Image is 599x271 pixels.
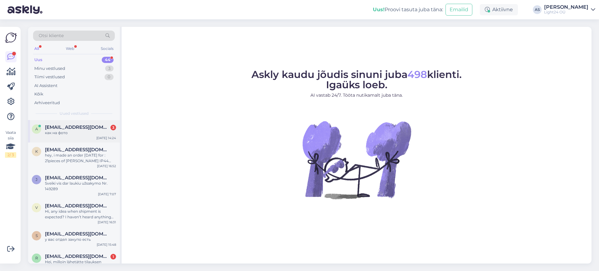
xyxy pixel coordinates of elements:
[110,254,116,259] div: 1
[35,256,38,260] span: r
[36,177,37,182] span: j
[45,181,116,192] div: Sveiki vis dar laukiu užsakymo Nr. 149289
[251,92,462,99] p: AI vastab 24/7. Tööta nutikamalt juba täna.
[60,111,89,116] span: Uued vestlused
[45,231,110,237] span: shahzoda@ovivoelektrik.com.tr
[34,83,57,89] div: AI Assistent
[97,242,116,247] div: [DATE] 15:48
[102,57,114,63] div: 44
[39,32,64,39] span: Otsi kliente
[34,74,65,80] div: Tiimi vestlused
[5,152,16,158] div: 2 / 3
[45,237,116,242] div: у вас отдел закупо есть
[45,209,116,220] div: Hi, any idea when shipment is expected? I haven’t heard anything yet. Commande n°149638] ([DATE])...
[480,4,518,15] div: Aktiivne
[45,254,110,259] span: ritvaleinonen@hotmail.com
[35,205,38,210] span: v
[373,6,443,13] div: Proovi tasuta juba täna:
[97,164,116,168] div: [DATE] 16:52
[65,45,75,53] div: Web
[45,124,110,130] span: a.merkulov@gkabox.com
[544,10,588,15] div: Light24 OÜ
[446,4,472,16] button: Emailid
[533,5,542,14] div: AS
[36,233,38,238] span: s
[45,130,116,136] div: как на фото
[35,127,38,131] span: a
[105,65,114,72] div: 3
[251,68,462,91] span: Askly kaudu jõudis sinuni juba klienti. Igaüks loeb.
[544,5,595,15] a: [PERSON_NAME]Light24 OÜ
[34,65,65,72] div: Minu vestlused
[35,149,38,154] span: k
[45,147,110,152] span: kuninkaantie752@gmail.com
[110,125,116,130] div: 3
[45,175,110,181] span: justmisius@gmail.com
[34,91,43,97] div: Kõik
[33,45,40,53] div: All
[407,68,427,80] span: 498
[300,104,413,216] img: No Chat active
[373,7,385,12] b: Uus!
[45,152,116,164] div: hey, i made an order [DATE] for : 21pieces of [PERSON_NAME] IP44 Black, square lamps We opened th...
[34,100,60,106] div: Arhiveeritud
[45,259,116,270] div: Hei, milloin lähetätte tilauksen #149315?Tilaus on vahvistettu [DATE].
[98,220,116,225] div: [DATE] 16:31
[100,45,115,53] div: Socials
[34,57,42,63] div: Uus
[5,32,17,44] img: Askly Logo
[98,192,116,196] div: [DATE] 7:07
[45,203,110,209] span: vanheiningenruud@gmail.com
[544,5,588,10] div: [PERSON_NAME]
[5,130,16,158] div: Vaata siia
[105,74,114,80] div: 0
[96,136,116,140] div: [DATE] 14:24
